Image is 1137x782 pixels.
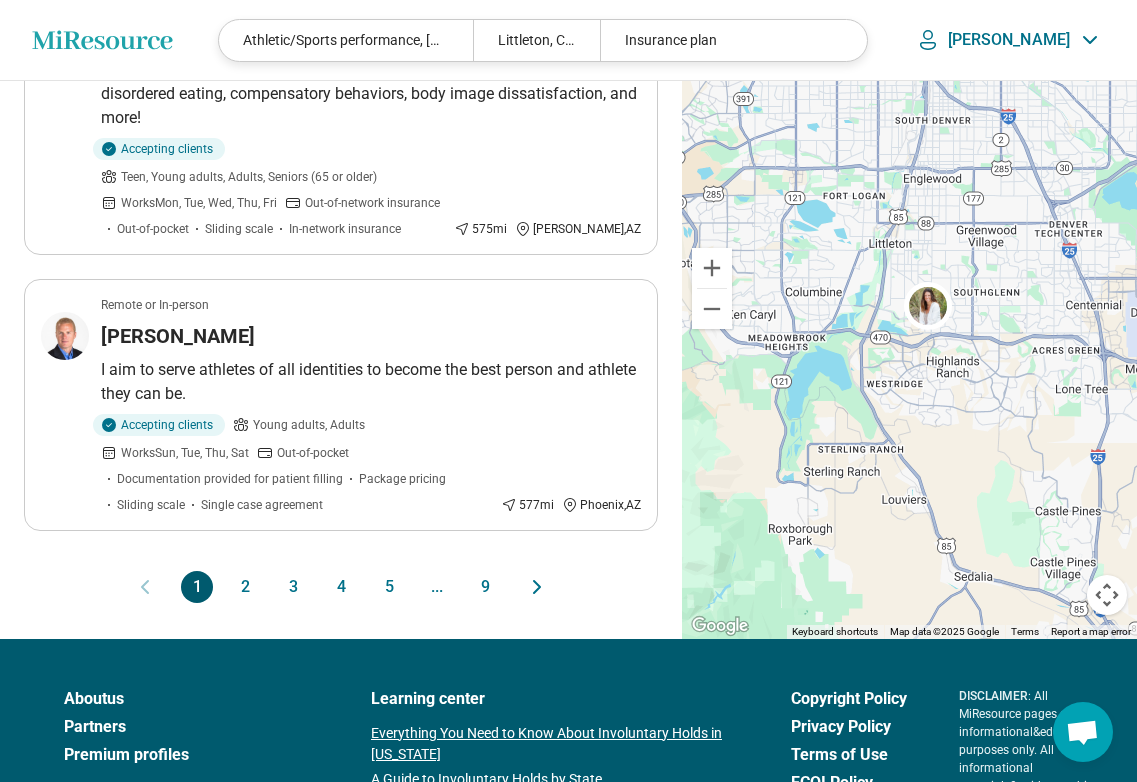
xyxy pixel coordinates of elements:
p: [PERSON_NAME] [948,30,1070,50]
div: [PERSON_NAME] , AZ [515,220,641,238]
a: Terms (opens in new tab) [1011,626,1039,637]
div: Accepting clients [93,414,225,436]
span: In-network insurance [289,220,401,238]
a: Terms of Use [791,743,907,767]
a: Learning center [371,687,739,711]
span: Teen, Young adults, Adults, Seniors (65 or older) [121,168,377,186]
button: 2 [229,571,261,603]
a: Aboutus [64,687,319,711]
div: Phoenix , AZ [562,496,641,514]
button: Keyboard shortcuts [792,625,878,639]
span: Works Sun, Tue, Thu, Sat [121,444,249,462]
div: Littleton, CO 80120 [473,20,600,61]
div: Insurance plan [600,20,854,61]
span: Out-of-network insurance [305,194,440,212]
a: Partners [64,715,319,739]
span: Out-of-pocket [277,444,349,462]
span: Young adults, Adults [253,416,365,434]
p: I aim to serve athletes of all identities to become the best person and athlete they can be. [101,358,641,406]
span: Out-of-pocket [117,220,189,238]
div: Athletic/Sports performance, [MEDICAL_DATA] [219,20,473,61]
h3: [PERSON_NAME] [101,322,255,350]
a: Copyright Policy [791,687,907,711]
span: Works Mon, Tue, Wed, Thu, Fri [121,194,277,212]
div: Accepting clients [93,138,225,160]
span: Sliding scale [117,496,185,514]
div: Open chat [1053,702,1113,762]
button: Map camera controls [1087,575,1127,615]
a: Open this area in Google Maps (opens a new window) [687,613,753,639]
button: 1 [181,571,213,603]
span: Single case agreement [201,496,323,514]
p: Remote or In-person [101,296,209,314]
span: Documentation provided for patient filling [117,470,343,488]
button: 9 [469,571,501,603]
span: Package pricing [359,470,446,488]
span: ... [421,571,453,603]
span: Map data ©2025 Google [890,626,999,637]
a: Privacy Policy [791,715,907,739]
button: Zoom in [692,248,732,288]
button: 3 [277,571,309,603]
span: DISCLAIMER [959,689,1028,703]
div: 577 mi [501,496,554,514]
button: Zoom out [692,289,732,329]
button: 5 [373,571,405,603]
a: Everything You Need to Know About Involuntary Holds in [US_STATE] [371,723,739,765]
button: Next page [525,571,549,603]
p: I offer more than 21 years in practice specializing in the treatment of disordered eating, compen... [101,58,641,130]
img: Google [687,613,753,639]
div: 575 mi [454,220,507,238]
a: Report a map error [1051,626,1131,637]
a: Premium profiles [64,743,319,767]
span: Sliding scale [205,220,273,238]
button: Previous page [133,571,157,603]
button: 4 [325,571,357,603]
